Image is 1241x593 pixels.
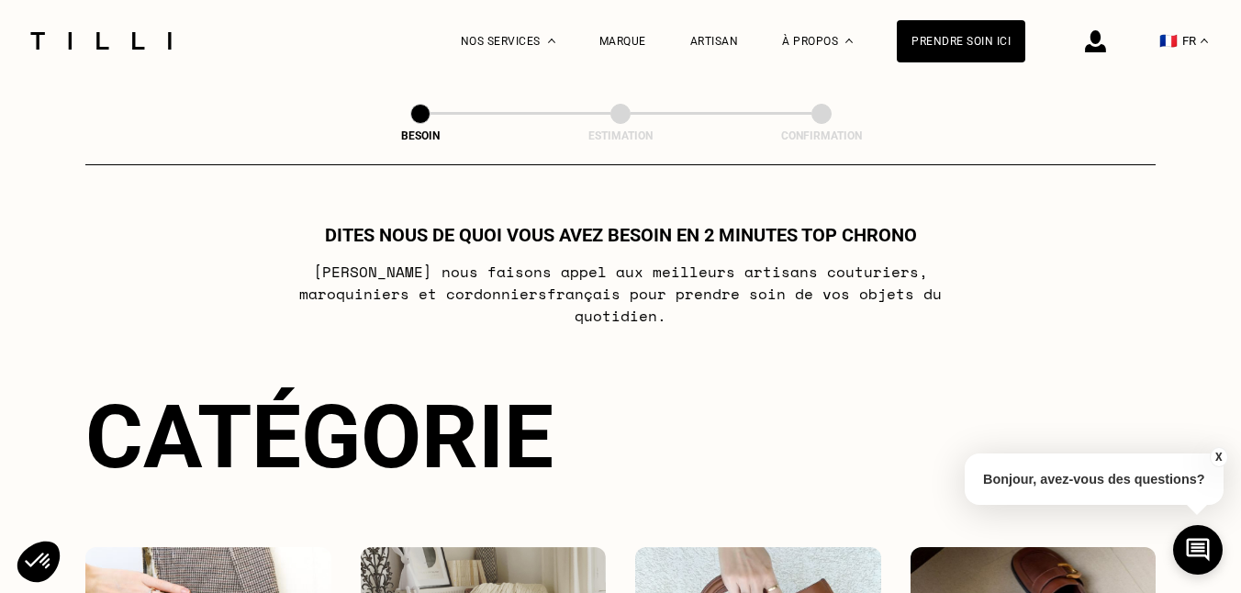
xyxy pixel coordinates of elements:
button: X [1209,447,1227,467]
img: Logo du service de couturière Tilli [24,32,178,50]
img: icône connexion [1085,30,1106,52]
p: [PERSON_NAME] nous faisons appel aux meilleurs artisans couturiers , maroquiniers et cordonniers ... [257,261,985,327]
a: Artisan [690,35,739,48]
div: Confirmation [730,129,913,142]
img: Menu déroulant [548,39,555,43]
h1: Dites nous de quoi vous avez besoin en 2 minutes top chrono [325,224,917,246]
div: Besoin [329,129,512,142]
a: Prendre soin ici [897,20,1025,62]
div: Catégorie [85,386,1156,488]
p: Bonjour, avez-vous des questions? [965,453,1224,505]
span: 🇫🇷 [1159,32,1178,50]
img: menu déroulant [1201,39,1208,43]
img: Menu déroulant à propos [845,39,853,43]
a: Marque [599,35,646,48]
div: Estimation [529,129,712,142]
